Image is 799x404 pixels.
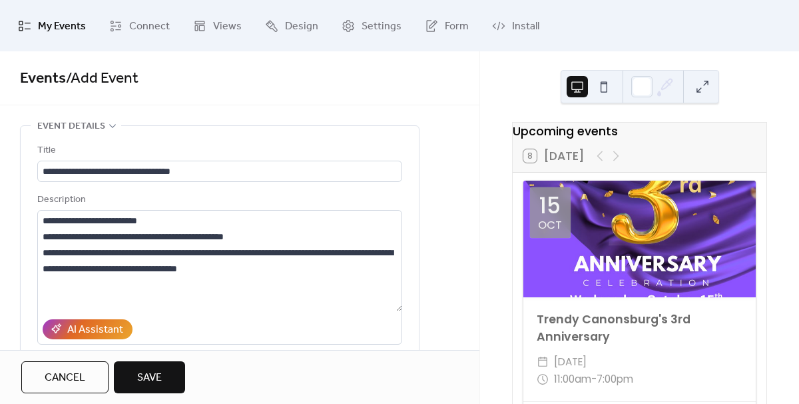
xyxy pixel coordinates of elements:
div: AI Assistant [67,322,123,338]
span: Connect [129,16,170,37]
span: 7:00pm [597,371,633,388]
span: Settings [362,16,401,37]
a: Form [415,5,479,46]
span: Install [512,16,539,37]
a: Views [183,5,252,46]
button: AI Assistant [43,319,133,339]
button: Save [114,361,185,393]
a: Design [255,5,328,46]
span: Event details [37,119,105,135]
button: Cancel [21,361,109,393]
div: ​ [537,353,549,371]
span: Save [137,370,162,386]
span: 11:00am [554,371,591,388]
a: Connect [99,5,180,46]
span: Form [445,16,469,37]
span: [DATE] [554,353,587,371]
div: 15 [539,195,561,217]
div: ​ [537,371,549,388]
span: / Add Event [66,64,138,93]
a: Events [20,64,66,93]
div: Description [37,192,400,208]
a: Settings [332,5,411,46]
span: Design [285,16,318,37]
div: Trendy Canonsburg's 3rd Anniversary [523,311,756,346]
span: - [591,371,597,388]
span: Views [213,16,242,37]
a: My Events [8,5,96,46]
span: Cancel [45,370,85,386]
a: Install [482,5,549,46]
div: Oct [538,220,562,231]
div: Upcoming events [513,123,766,140]
span: My Events [38,16,86,37]
div: Title [37,143,400,159]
